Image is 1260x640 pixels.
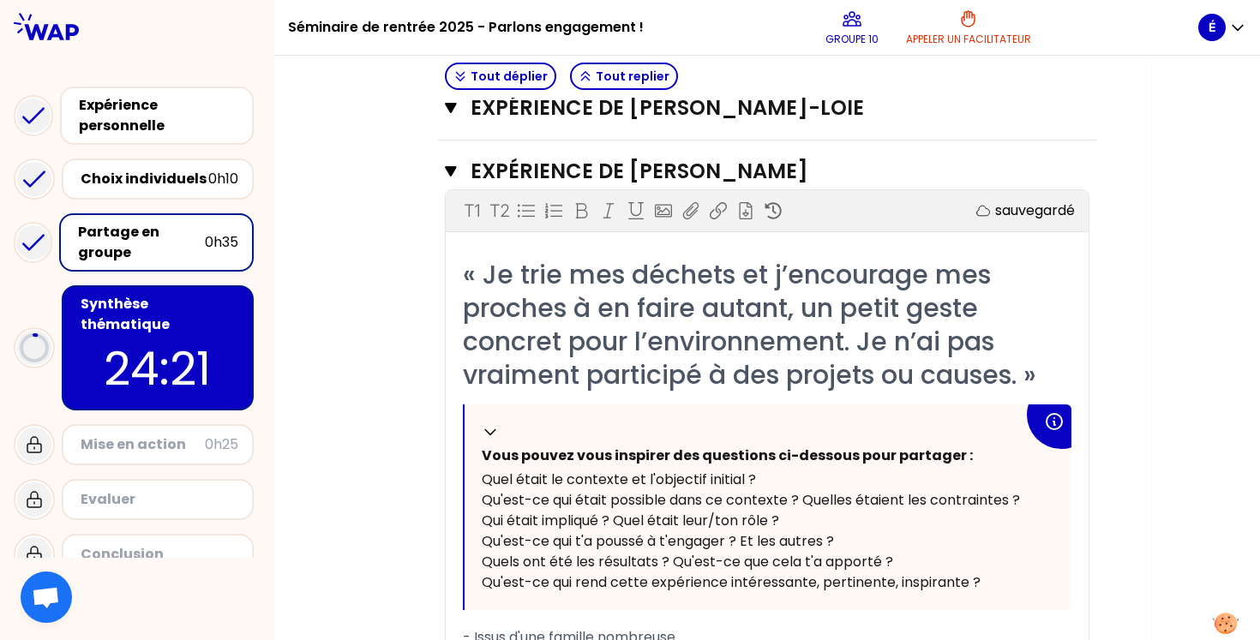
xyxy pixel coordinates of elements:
[482,572,981,592] span: Qu'est-ce qui rend cette expérience intéressante, pertinente, inspirante ?
[825,33,879,46] p: Groupe 10
[1209,19,1216,36] p: É
[445,63,556,90] button: Tout déplier
[819,2,885,53] button: Groupe 10
[81,544,238,565] div: Conclusion
[899,2,1038,53] button: Appeler un facilitateur
[21,571,72,623] div: Ouvrir le chat
[1198,14,1246,41] button: É
[482,446,973,465] span: Vous pouvez vous inspirer des questions ci-dessous pour partager :
[482,511,779,530] span: Qui était impliqué ? Quel était leur/ton rôle ?
[445,158,1089,185] button: Expérience de [PERSON_NAME]
[205,434,238,455] div: 0h25
[77,335,238,402] p: 24:21
[463,256,1036,393] span: « Je trie mes déchets et j’encourage mes proches à en faire autant, un petit geste concret pour l...
[208,169,238,189] div: 0h10
[81,294,238,335] div: Synthèse thématique
[995,200,1075,221] p: sauvegardé
[482,490,1020,510] span: Qu'est-ce qui était possible dans ce contexte ? Quelles étaient les contraintes ?
[482,531,834,551] span: Qu'est-ce qui t'a poussé à t'engager ? Et les autres ?
[482,552,893,571] span: Quels ont été les résultats ? Qu'est-ce que cela t'a apporté ?
[906,33,1031,46] p: Appeler un facilitateur
[205,232,238,253] div: 0h35
[79,95,238,136] div: Expérience personnelle
[482,470,756,489] span: Quel était le contexte et l'objectif initial ?
[570,63,678,90] button: Tout replier
[78,222,205,263] div: Partage en groupe
[471,94,1023,122] h3: Expérience de [PERSON_NAME]-LOIE
[81,169,208,189] div: Choix individuels
[464,199,480,223] p: T1
[81,434,205,455] div: Mise en action
[489,199,509,223] p: T2
[81,489,238,510] div: Evaluer
[445,94,1089,122] button: Expérience de [PERSON_NAME]-LOIE
[471,158,1023,185] h3: Expérience de [PERSON_NAME]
